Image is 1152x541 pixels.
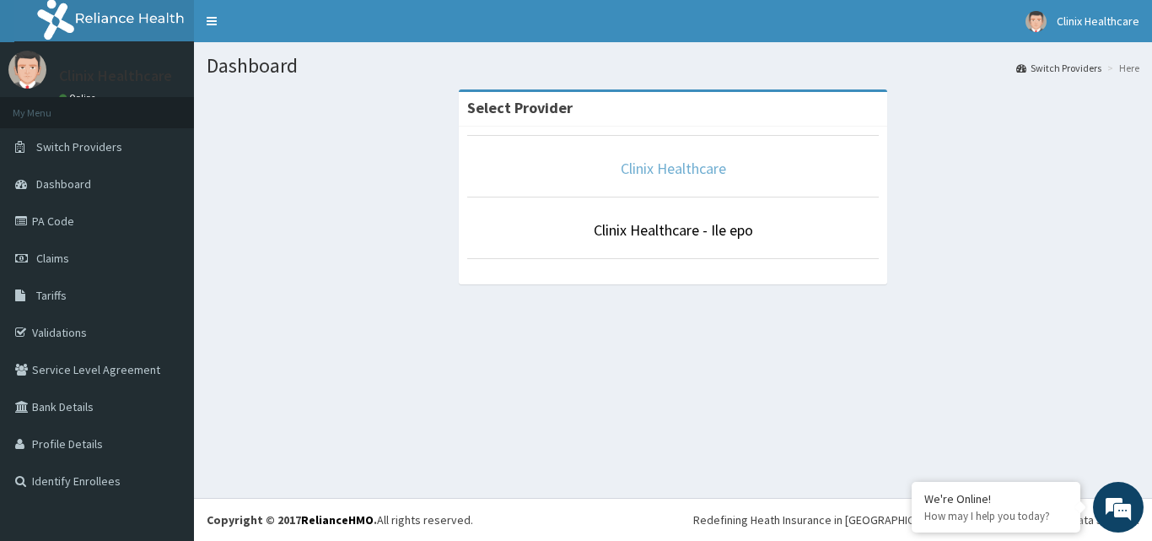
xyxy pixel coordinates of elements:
div: We're Online! [924,491,1068,506]
span: Dashboard [36,176,91,192]
strong: Copyright © 2017 . [207,512,377,527]
span: Switch Providers [36,139,122,154]
p: How may I help you today? [924,509,1068,523]
a: Clinix Healthcare [621,159,726,178]
a: Online [59,92,100,104]
span: Claims [36,251,69,266]
a: Clinix Healthcare - Ile epo [594,220,753,240]
img: User Image [1025,11,1047,32]
span: Clinix Healthcare [1057,14,1139,29]
h1: Dashboard [207,55,1139,77]
p: Clinix Healthcare [59,68,172,84]
span: Tariffs [36,288,67,303]
a: RelianceHMO [301,512,374,527]
li: Here [1103,61,1139,75]
div: Redefining Heath Insurance in [GEOGRAPHIC_DATA] using Telemedicine and Data Science! [693,511,1139,528]
footer: All rights reserved. [194,498,1152,541]
img: User Image [8,51,46,89]
a: Switch Providers [1016,61,1101,75]
strong: Select Provider [467,98,573,117]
